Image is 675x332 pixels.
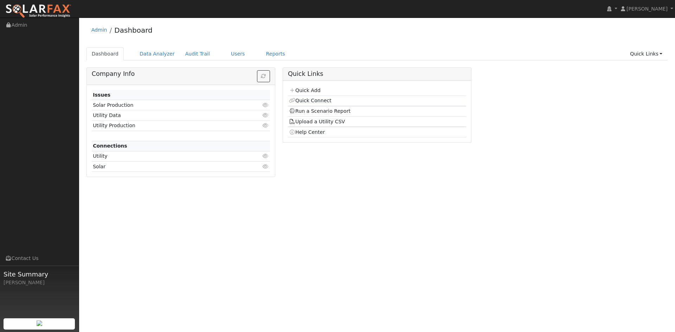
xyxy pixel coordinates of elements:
[625,47,668,60] a: Quick Links
[4,279,75,286] div: [PERSON_NAME]
[180,47,215,60] a: Audit Trail
[37,320,42,326] img: retrieve
[92,151,241,161] td: Utility
[626,6,668,12] span: [PERSON_NAME]
[288,70,466,78] h5: Quick Links
[263,154,269,158] i: Click to view
[289,119,345,124] a: Upload a Utility CSV
[92,70,270,78] h5: Company Info
[289,108,351,114] a: Run a Scenario Report
[93,92,110,98] strong: Issues
[4,269,75,279] span: Site Summary
[92,110,241,121] td: Utility Data
[134,47,180,60] a: Data Analyzer
[261,47,290,60] a: Reports
[114,26,153,34] a: Dashboard
[289,98,331,103] a: Quick Connect
[92,162,241,172] td: Solar
[5,4,71,19] img: SolarFax
[91,27,107,33] a: Admin
[92,100,241,110] td: Solar Production
[289,129,325,135] a: Help Center
[263,113,269,118] i: Click to view
[263,164,269,169] i: Click to view
[86,47,124,60] a: Dashboard
[263,123,269,128] i: Click to view
[289,87,320,93] a: Quick Add
[226,47,250,60] a: Users
[93,143,127,149] strong: Connections
[263,103,269,108] i: Click to view
[92,121,241,131] td: Utility Production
